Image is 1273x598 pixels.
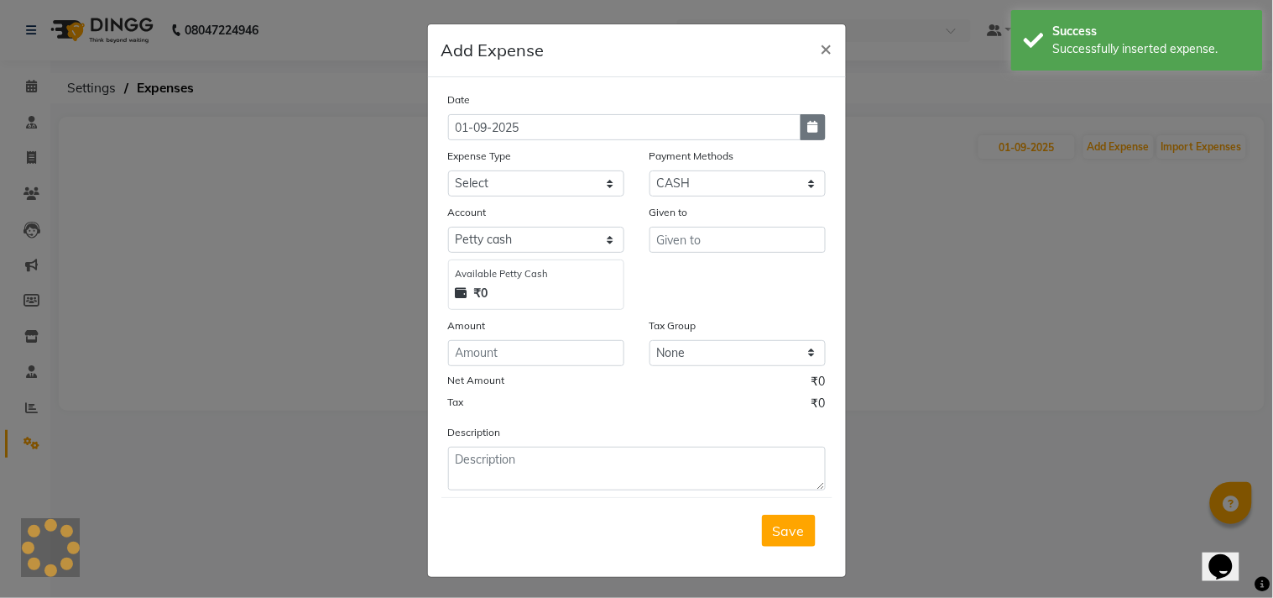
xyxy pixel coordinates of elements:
label: Date [448,92,471,108]
label: Amount [448,318,486,333]
span: ₹0 [811,373,826,395]
h5: Add Expense [441,38,545,63]
label: Expense Type [448,149,512,164]
span: ₹0 [811,395,826,417]
label: Net Amount [448,373,505,388]
input: Given to [650,227,826,253]
strong: ₹0 [474,285,488,302]
label: Account [448,205,487,220]
div: Success [1053,23,1250,40]
button: Close [807,24,846,71]
label: Tax Group [650,318,696,333]
input: Amount [448,340,624,366]
span: × [821,35,832,60]
label: Tax [448,395,464,410]
label: Payment Methods [650,149,734,164]
div: Successfully inserted expense. [1053,40,1250,58]
label: Given to [650,205,688,220]
iframe: chat widget [1203,531,1256,581]
button: Save [762,515,816,547]
div: Available Petty Cash [456,267,617,281]
span: Save [773,522,805,539]
label: Description [448,425,501,440]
